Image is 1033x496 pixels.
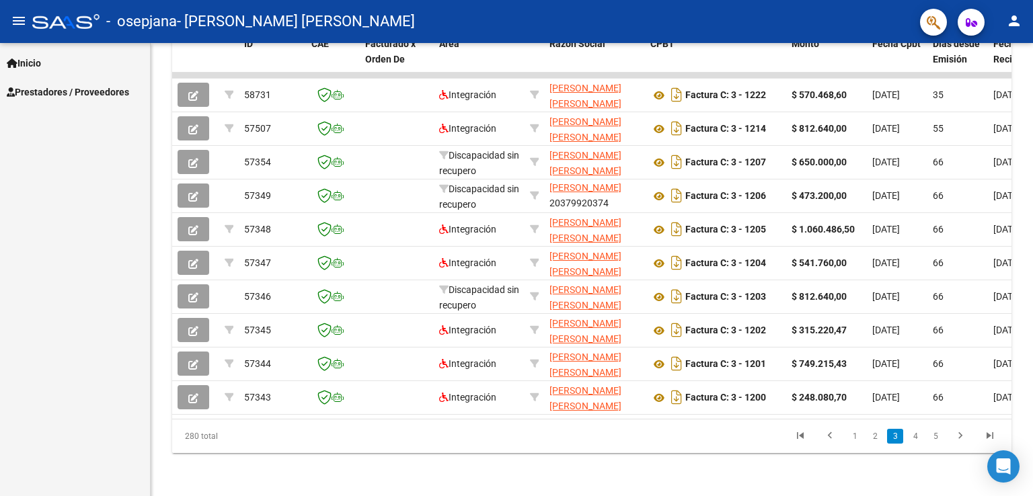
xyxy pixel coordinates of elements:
span: [DATE] [993,392,1021,403]
strong: $ 650.000,00 [792,157,847,167]
div: 20379920374 [549,282,640,311]
a: 3 [887,429,903,444]
strong: Factura C: 3 - 1204 [685,258,766,269]
div: 20379920374 [549,316,640,344]
strong: Factura C: 3 - 1206 [685,191,766,202]
datatable-header-cell: CAE [306,30,360,89]
a: 5 [927,429,944,444]
a: go to first page [788,429,813,444]
span: [DATE] [993,257,1021,268]
div: 20379920374 [549,349,640,378]
span: [DATE] [993,325,1021,335]
span: [PERSON_NAME] [PERSON_NAME] [549,83,621,109]
span: Area [439,38,459,49]
span: [PERSON_NAME] [PERSON_NAME] [549,251,621,277]
datatable-header-cell: ID [239,30,306,89]
i: Descargar documento [668,185,685,206]
span: [DATE] [872,291,900,302]
span: [DATE] [872,257,900,268]
strong: Factura C: 3 - 1207 [685,157,766,168]
strong: $ 473.200,00 [792,190,847,201]
span: [PERSON_NAME] [PERSON_NAME] [549,318,621,344]
li: page 4 [905,425,925,448]
span: ID [244,38,253,49]
span: Integración [439,325,496,335]
datatable-header-cell: Facturado x Orden De [360,30,434,89]
strong: Factura C: 3 - 1214 [685,124,766,134]
span: [DATE] [872,224,900,235]
span: Razón Social [549,38,605,49]
div: Open Intercom Messenger [987,450,1020,483]
datatable-header-cell: Monto [786,30,867,89]
div: 20379920374 [549,181,640,210]
a: go to next page [948,429,973,444]
span: 55 [933,123,944,134]
datatable-header-cell: Fecha Cpbt [867,30,927,89]
div: 20379920374 [549,215,640,243]
span: [DATE] [993,89,1021,100]
span: [PERSON_NAME] [PERSON_NAME] [549,217,621,243]
span: Inicio [7,56,41,71]
span: 66 [933,291,944,302]
span: 57346 [244,291,271,302]
span: [PERSON_NAME] [PERSON_NAME] [549,150,621,176]
span: [DATE] [872,325,900,335]
span: Fecha Cpbt [872,38,921,49]
span: Discapacidad sin recupero [439,183,519,210]
strong: $ 812.640,00 [792,291,847,302]
div: 20379920374 [549,148,640,176]
strong: Factura C: 3 - 1202 [685,325,766,336]
span: [DATE] [993,157,1021,167]
a: go to last page [977,429,1003,444]
strong: $ 1.060.486,50 [792,224,855,235]
span: Integración [439,257,496,268]
span: 66 [933,358,944,369]
span: [DATE] [872,89,900,100]
datatable-header-cell: Razón Social [544,30,645,89]
div: 20379920374 [549,81,640,109]
span: [PERSON_NAME] [PERSON_NAME] [549,385,621,411]
div: 20379920374 [549,114,640,142]
span: Discapacidad sin recupero [439,150,519,176]
span: [DATE] [993,123,1021,134]
datatable-header-cell: Area [434,30,525,89]
i: Descargar documento [668,252,685,274]
span: Integración [439,392,496,403]
span: [DATE] [872,358,900,369]
span: Integración [439,224,496,235]
li: page 2 [865,425,885,448]
span: [DATE] [993,291,1021,302]
span: [DATE] [993,224,1021,235]
span: [PERSON_NAME] [PERSON_NAME] [549,116,621,142]
span: CAE [311,38,329,49]
span: [DATE] [872,392,900,403]
a: 1 [847,429,863,444]
span: Días desde Emisión [933,38,980,65]
a: go to previous page [817,429,843,444]
i: Descargar documento [668,286,685,307]
strong: $ 315.220,47 [792,325,847,335]
span: 66 [933,257,944,268]
span: Integración [439,358,496,369]
strong: $ 812.640,00 [792,123,847,134]
span: 57354 [244,157,271,167]
i: Descargar documento [668,319,685,341]
div: 20379920374 [549,249,640,277]
a: 4 [907,429,923,444]
datatable-header-cell: Días desde Emisión [927,30,988,89]
i: Descargar documento [668,386,685,408]
span: 66 [933,190,944,201]
span: [DATE] [993,190,1021,201]
strong: $ 570.468,60 [792,89,847,100]
span: 58731 [244,89,271,100]
span: 57348 [244,224,271,235]
mat-icon: person [1006,13,1022,29]
span: 66 [933,157,944,167]
span: 57345 [244,325,271,335]
i: Descargar documento [668,353,685,374]
span: Discapacidad sin recupero [439,284,519,311]
span: 66 [933,325,944,335]
strong: Factura C: 3 - 1203 [685,292,766,302]
span: [DATE] [872,157,900,167]
a: 2 [867,429,883,444]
